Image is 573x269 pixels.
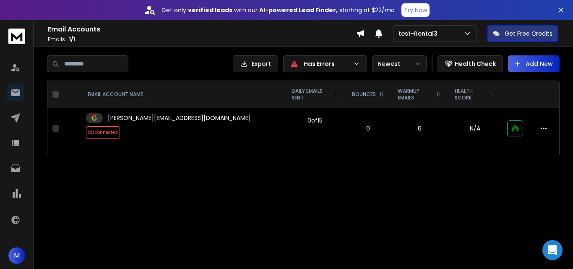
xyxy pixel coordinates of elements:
h1: Email Accounts [48,24,356,34]
span: 1 / 1 [69,36,75,43]
button: M [8,247,25,264]
td: 6 [391,108,448,149]
p: Health Check [455,60,496,68]
p: Get only with our starting at $22/mo [161,6,395,14]
button: Try Now [401,3,430,17]
p: 0 [350,124,386,133]
p: Emails : [48,36,356,43]
p: Get Free Credits [505,29,552,38]
p: Has Errors [304,60,350,68]
div: 0 of 15 [307,116,323,125]
span: Disconnected [86,126,120,139]
button: Get Free Credits [487,25,558,42]
p: N/A [453,124,497,133]
button: Newest [372,55,427,72]
strong: AI-powered Lead Finder, [259,6,338,14]
strong: verified leads [188,6,232,14]
button: Export [233,55,278,72]
p: DAILY EMAILS SENT [292,88,330,101]
button: Health Check [438,55,503,72]
button: Add New [508,55,560,72]
p: WARMUP EMAILS [398,88,433,101]
div: EMAIL ACCOUNT NAME [88,91,151,98]
div: Open Intercom Messenger [542,240,563,260]
p: Try Now [404,6,427,14]
p: BOUNCES [352,91,376,98]
p: [PERSON_NAME][EMAIL_ADDRESS][DOMAIN_NAME] [108,114,251,122]
p: HEALTH SCORE [455,88,487,101]
img: logo [8,29,25,44]
p: test-Rental3 [398,29,441,38]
